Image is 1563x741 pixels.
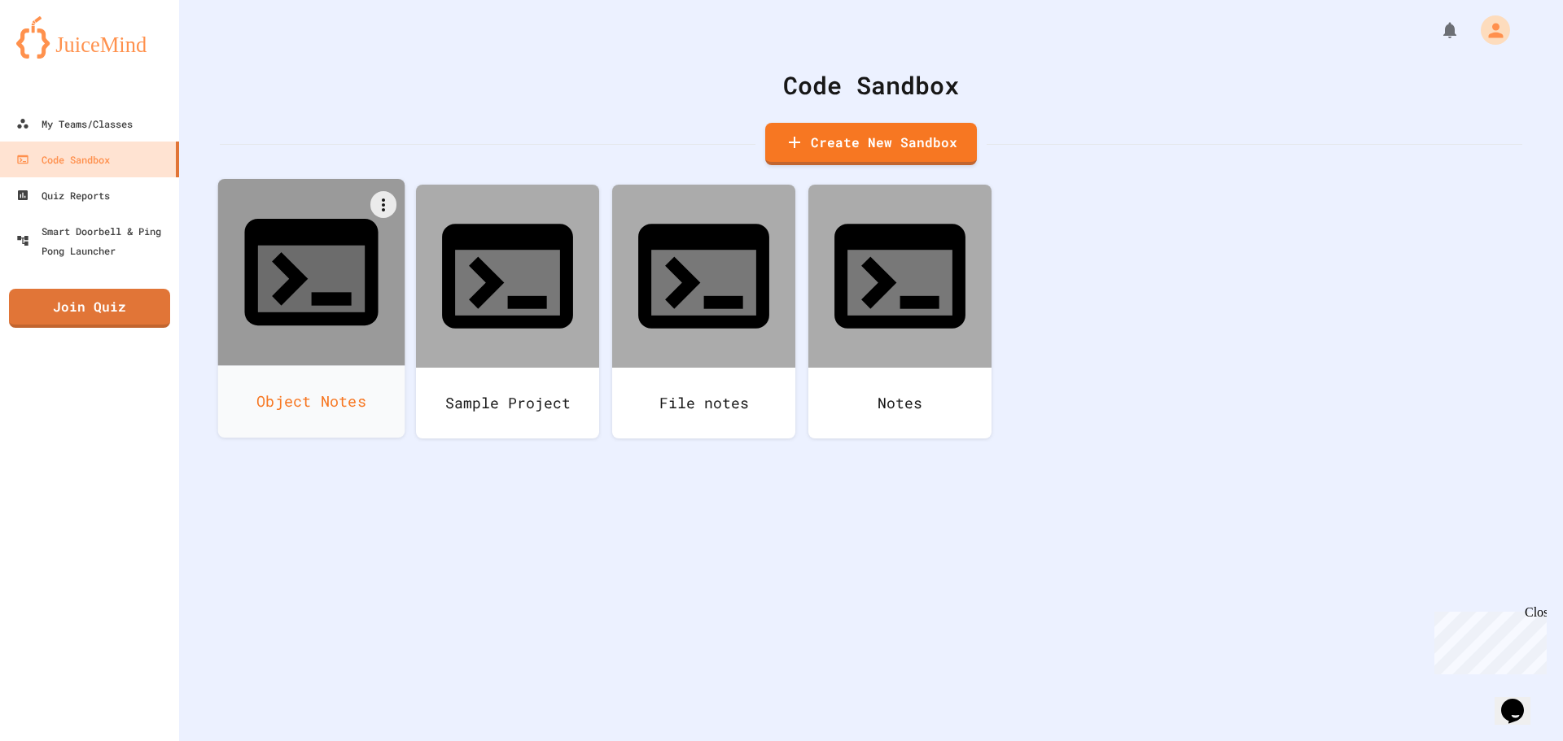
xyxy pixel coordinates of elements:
iframe: chat widget [1495,676,1547,725]
div: My Account [1464,11,1514,49]
a: Sample Project [416,185,599,438]
iframe: chat widget [1428,605,1547,674]
a: Create New Sandbox [765,123,977,165]
a: Object Notes [218,179,405,438]
div: Notes [808,368,992,438]
div: My Teams/Classes [16,114,133,133]
div: My Notifications [1410,16,1464,44]
div: Sample Project [416,368,599,438]
a: File notes [612,185,795,438]
div: File notes [612,368,795,438]
div: Object Notes [218,365,405,438]
div: Code Sandbox [16,150,110,169]
div: Chat with us now!Close [7,7,112,103]
a: Join Quiz [9,289,170,328]
a: Notes [808,185,992,438]
div: Code Sandbox [220,67,1522,103]
div: Quiz Reports [16,185,110,205]
div: Smart Doorbell & Ping Pong Launcher [16,221,173,260]
img: logo-orange.svg [16,16,163,59]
